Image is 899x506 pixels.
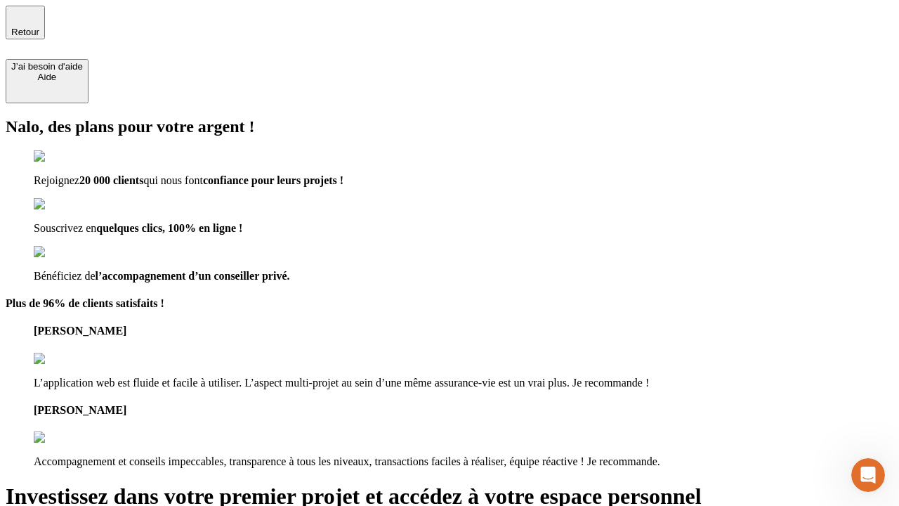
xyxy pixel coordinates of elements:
span: Souscrivez en [34,222,96,234]
span: Bénéficiez de [34,270,96,282]
h4: Plus de 96% de clients satisfaits ! [6,297,893,310]
span: qui nous font [143,174,202,186]
span: 20 000 clients [79,174,144,186]
div: Aide [11,72,83,82]
p: L’application web est fluide et facile à utiliser. L’aspect multi-projet au sein d’une même assur... [34,377,893,389]
img: checkmark [34,246,94,259]
img: reviews stars [34,432,103,444]
div: J’ai besoin d'aide [11,61,83,72]
button: J’ai besoin d'aideAide [6,59,88,103]
span: Rejoignez [34,174,79,186]
h2: Nalo, des plans pour votre argent ! [6,117,893,136]
span: Retour [11,27,39,37]
iframe: Intercom live chat [851,458,885,492]
h4: [PERSON_NAME] [34,404,893,417]
img: reviews stars [34,353,103,365]
h4: [PERSON_NAME] [34,325,893,337]
button: Retour [6,6,45,39]
span: l’accompagnement d’un conseiller privé. [96,270,290,282]
img: checkmark [34,198,94,211]
span: quelques clics, 100% en ligne ! [96,222,242,234]
img: checkmark [34,150,94,163]
p: Accompagnement et conseils impeccables, transparence à tous les niveaux, transactions faciles à r... [34,455,893,468]
span: confiance pour leurs projets ! [203,174,343,186]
